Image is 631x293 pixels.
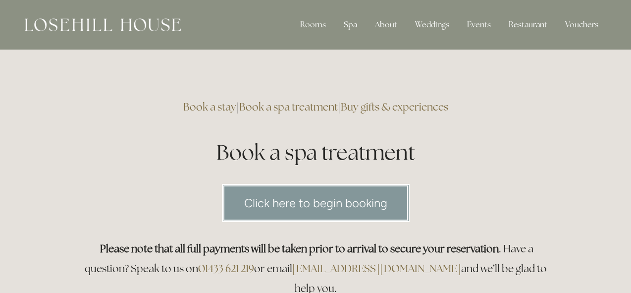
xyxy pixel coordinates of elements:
[292,262,461,275] a: [EMAIL_ADDRESS][DOMAIN_NAME]
[100,242,499,255] strong: Please note that all full payments will be taken prior to arrival to secure your reservation
[459,15,499,35] div: Events
[367,15,405,35] div: About
[79,138,552,167] h1: Book a spa treatment
[183,100,236,114] a: Book a stay
[25,18,181,31] img: Losehill House
[222,184,410,222] a: Click here to begin booking
[557,15,606,35] a: Vouchers
[407,15,457,35] div: Weddings
[501,15,555,35] div: Restaurant
[292,15,334,35] div: Rooms
[198,262,254,275] a: 01433 621 219
[336,15,365,35] div: Spa
[341,100,448,114] a: Buy gifts & experiences
[239,100,338,114] a: Book a spa treatment
[79,97,552,117] h3: | |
